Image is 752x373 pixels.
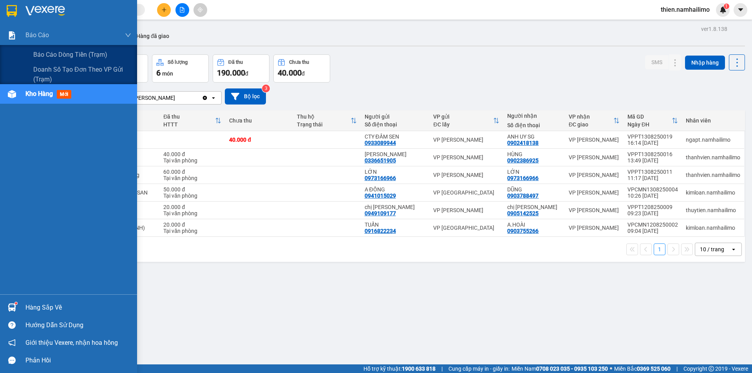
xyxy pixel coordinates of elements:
div: Tại văn phòng [163,210,221,216]
span: Doanh số tạo đơn theo VP gửi (trạm) [33,65,131,84]
div: chị anh [365,204,426,210]
span: ⚪️ [610,367,612,370]
div: VP gửi [433,114,493,120]
div: 0949109177 [365,210,396,216]
div: Người gửi [365,114,426,120]
div: ver 1.8.138 [701,25,727,33]
div: Mã GD [627,114,672,120]
div: Chưa thu [289,59,309,65]
button: Bộ lọc [225,88,266,105]
span: thien.namhailimo [654,5,716,14]
div: 10 / trang [700,245,724,253]
span: 190.000 [217,68,245,77]
img: icon-new-feature [719,6,727,13]
div: Hàng sắp về [25,302,131,314]
span: plus [161,7,167,13]
button: Đã thu190.000đ [213,54,269,83]
div: 0902418138 [507,140,539,146]
button: file-add [175,3,189,17]
div: HTTT [163,121,215,128]
div: Đã thu [228,59,243,65]
div: A ĐỒNG [365,186,426,193]
div: Tại văn phòng [163,193,221,199]
button: Nhập hàng [685,56,725,70]
div: 0973166966 [365,175,396,181]
div: VP [PERSON_NAME] [569,225,620,231]
div: 0903755266 [507,228,539,234]
div: MỸ LINH [365,151,426,157]
span: Kho hàng [25,90,53,97]
div: Tại văn phòng [163,157,221,164]
div: Người nhận [507,113,560,119]
div: VPPT1208250009 [627,204,678,210]
div: VP [PERSON_NAME] [433,207,499,213]
div: Đã thu [163,114,215,120]
div: 20.000 đ [163,204,221,210]
div: VP [PERSON_NAME] [433,154,499,160]
div: 0941015029 [365,193,396,199]
button: caret-down [734,3,747,17]
img: warehouse-icon [8,90,16,98]
div: thuytien.namhailimo [686,207,740,213]
sup: 1 [724,4,729,9]
div: VP [PERSON_NAME] [569,172,620,178]
div: thanhvien.namhailimo [686,154,740,160]
div: 0905142525 [507,210,539,216]
div: Tại văn phòng [163,175,221,181]
div: Số điện thoại [507,122,560,128]
div: VPCMN1208250002 [627,222,678,228]
div: VP [GEOGRAPHIC_DATA] [433,189,499,196]
th: Toggle SortBy [429,110,503,131]
div: Số điện thoại [365,121,426,128]
sup: 3 [262,85,270,92]
div: 09:04 [DATE] [627,228,678,234]
div: Tại văn phòng [163,228,221,234]
strong: 0708 023 035 - 0935 103 250 [536,366,608,372]
div: 50.000 đ [163,186,221,193]
span: mới [57,90,71,99]
div: VP [PERSON_NAME] [569,154,620,160]
button: Số lượng6món [152,54,209,83]
div: VPPT1308250011 [627,169,678,175]
div: ngapt.namhailimo [686,137,740,143]
button: SMS [645,55,669,69]
sup: 1 [15,302,17,305]
div: VP [GEOGRAPHIC_DATA] [433,225,499,231]
input: Selected VP Phạm Ngũ Lão. [176,94,177,102]
div: VP [PERSON_NAME] [125,94,175,102]
div: Nhân viên [686,117,740,124]
span: file-add [179,7,185,13]
th: Toggle SortBy [565,110,624,131]
div: 16:14 [DATE] [627,140,678,146]
span: aim [197,7,203,13]
span: món [162,70,173,77]
div: VP [PERSON_NAME] [433,172,499,178]
div: VP [PERSON_NAME] [569,207,620,213]
span: notification [8,339,16,346]
span: | [441,364,443,373]
div: ĐC giao [569,121,613,128]
span: Miền Nam [512,364,608,373]
div: thanhvien.namhailimo [686,172,740,178]
div: 11:17 [DATE] [627,175,678,181]
span: copyright [709,366,714,371]
div: 10:26 [DATE] [627,193,678,199]
span: 40.000 [278,68,302,77]
div: Số lượng [168,59,188,65]
button: plus [157,3,171,17]
div: 0902386925 [507,157,539,164]
th: Toggle SortBy [624,110,682,131]
span: đ [245,70,248,77]
div: Trạng thái [297,121,351,128]
span: 6 [156,68,161,77]
button: Chưa thu40.000đ [273,54,330,83]
div: ĐC lấy [433,121,493,128]
span: Giới thiệu Vexere, nhận hoa hồng [25,338,118,348]
div: LỚN [365,169,426,175]
div: DŨNG [507,186,560,193]
th: Toggle SortBy [159,110,225,131]
div: chị vân [507,204,560,210]
div: Chưa thu [229,117,289,124]
div: VP [PERSON_NAME] [569,137,620,143]
div: ANH UY SG [507,133,560,140]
